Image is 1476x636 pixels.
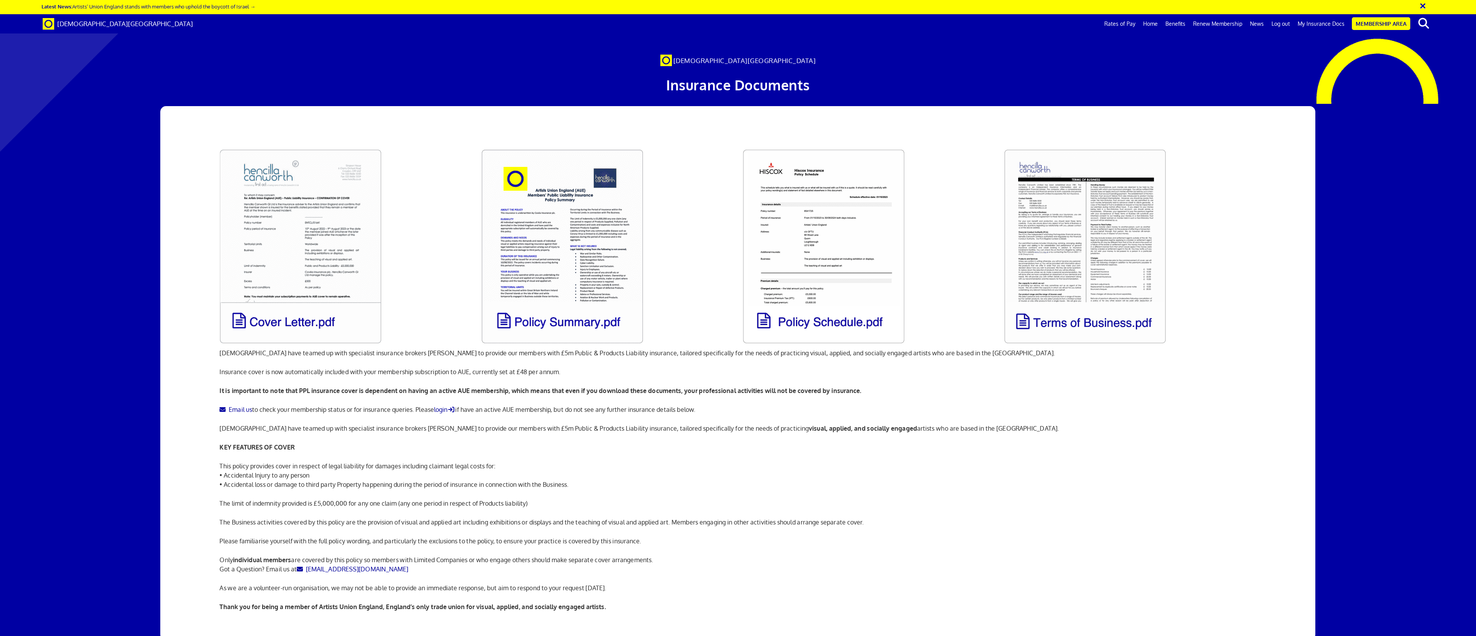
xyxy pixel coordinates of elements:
a: Latest News:Artists’ Union England stands with members who uphold the boycott of Israel → [42,3,255,10]
p: The limit of indemnity provided is £5,000,000 for any one claim (any one period in respect of Pro... [219,499,1256,508]
a: Brand [DEMOGRAPHIC_DATA][GEOGRAPHIC_DATA] [37,14,199,33]
p: Only are covered by this policy so members with Limited Companies or who engage others should mak... [219,555,1256,574]
a: Email us [219,406,252,413]
p: As we are a volunteer-run organisation, we may not be able to provide an immediate response, but ... [219,583,1256,593]
a: News [1246,14,1268,33]
span: Insurance Documents [666,76,810,93]
p: to check your membership status or for insurance queries. Please if have an active AUE membership... [219,405,1256,414]
a: Membership Area [1352,17,1410,30]
p: The Business activities covered by this policy are the provision of visual and applied art includ... [219,518,1256,527]
b: It is important to note that PPL insurance cover is dependent on having an active AUE membership,... [219,387,861,395]
a: [EMAIL_ADDRESS][DOMAIN_NAME] [297,565,409,573]
span: [DEMOGRAPHIC_DATA][GEOGRAPHIC_DATA] [57,20,193,28]
p: [DEMOGRAPHIC_DATA] have teamed up with specialist insurance brokers [PERSON_NAME] to provide our ... [219,348,1256,358]
p: Please familiarise yourself with the full policy wording, and particularly the exclusions to the ... [219,536,1256,546]
a: My Insurance Docs [1294,14,1348,33]
button: search [1412,15,1435,32]
strong: Latest News: [42,3,72,10]
a: Home [1139,14,1162,33]
p: This policy provides cover in respect of legal liability for damages including claimant legal cos... [219,461,1256,489]
b: Thank you for being a member of Artists Union England, England’s only trade union for visual, app... [219,603,606,611]
p: [DEMOGRAPHIC_DATA] have teamed up with specialist insurance brokers [PERSON_NAME] to provide our ... [219,424,1256,433]
p: Insurance cover is now automatically included with your membership subscription to AUE, currently... [219,367,1256,376]
a: login [434,406,455,413]
a: Rates of Pay [1100,14,1139,33]
a: Benefits [1162,14,1189,33]
strong: visual, applied, and socially engaged [809,425,917,432]
a: Log out [1268,14,1294,33]
span: [DEMOGRAPHIC_DATA][GEOGRAPHIC_DATA] [673,57,816,65]
strong: individual members [233,556,291,564]
a: Renew Membership [1189,14,1246,33]
strong: KEY FEATURES OF COVER [219,443,294,451]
